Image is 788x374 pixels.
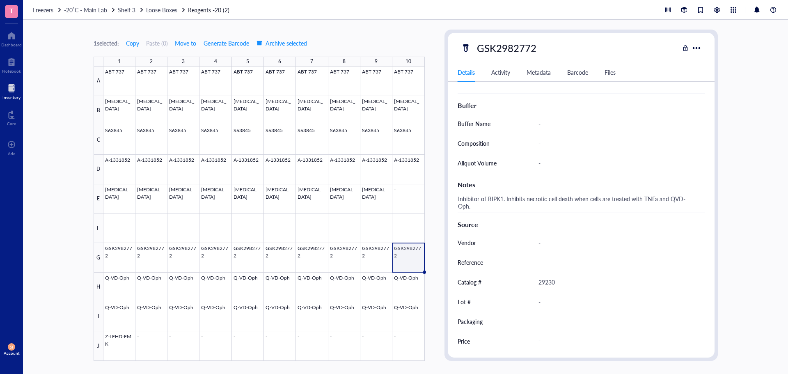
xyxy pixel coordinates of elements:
div: B [94,96,103,126]
button: Paste (0) [146,37,168,50]
div: 8 [343,56,346,67]
a: Shelf 3Loose Boxes [118,5,186,14]
a: -20˚C - Main Lab [64,5,116,14]
a: Dashboard [1,29,22,47]
div: - [535,293,701,310]
div: Files [605,68,616,77]
div: - [535,313,701,330]
div: D [94,155,103,184]
div: H [94,273,103,302]
span: ST [9,345,14,349]
span: Archive selected [257,40,307,46]
div: Activity [491,68,510,77]
span: Move to [175,40,196,46]
button: Copy [126,37,140,50]
div: GSK2982772 [473,39,540,57]
div: Notes [458,180,705,190]
div: Barcode [567,68,588,77]
div: Account [4,351,20,356]
span: Freezers [33,6,53,14]
div: Source [458,220,705,229]
div: Inhibitor of RIPK1. Inhibits necrotic cell death when cells are treated with TNFa and QVD-Oph. [454,193,701,213]
span: -20˚C - Main Lab [64,6,107,14]
a: Freezers [33,5,62,14]
button: Archive selected [256,37,307,50]
div: Core [7,121,16,126]
div: 9 [375,56,378,67]
div: 3 [182,56,185,67]
div: Dashboard [1,42,22,47]
div: - [535,234,701,251]
div: 29230 [535,273,701,291]
div: C [94,125,103,155]
div: Reference [458,258,483,267]
div: I [94,302,103,332]
div: 10 [405,56,411,67]
a: Reagents -20 (2) [188,5,231,14]
div: 4 [214,56,217,67]
a: Core [7,108,16,126]
div: 6 [278,56,281,67]
div: Lot # [458,297,471,306]
div: F [94,213,103,243]
div: A [94,67,103,96]
div: Notebook [2,69,21,73]
button: Move to [174,37,197,50]
div: E [94,184,103,214]
a: Notebook [2,55,21,73]
div: G [94,243,103,273]
div: Add [8,151,16,156]
div: Price [458,337,470,346]
a: Inventory [2,82,21,100]
div: Composition [458,139,490,148]
div: Buffer Name [458,119,490,128]
div: Packaging [458,317,483,326]
button: Generate Barcode [203,37,250,50]
div: Buffer [458,101,705,110]
div: 5 [246,56,249,67]
div: Details [458,68,475,77]
div: Aliquot Volume [458,158,497,167]
div: - [535,154,701,172]
div: 2 [150,56,153,67]
div: Inventory [2,95,21,100]
span: Shelf 3 [118,6,135,14]
div: 1 [118,56,121,67]
div: - [535,254,701,271]
span: Copy [126,40,139,46]
span: Generate Barcode [204,40,249,46]
div: 1 selected: [94,39,119,48]
span: T [9,5,14,16]
span: Loose Boxes [146,6,177,14]
div: Metadata [527,68,551,77]
div: Catalog # [458,278,481,287]
div: - [535,135,701,152]
div: - [535,115,701,132]
div: 7 [310,56,313,67]
div: Vendor [458,238,476,247]
div: - [535,334,698,349]
div: J [94,331,103,361]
